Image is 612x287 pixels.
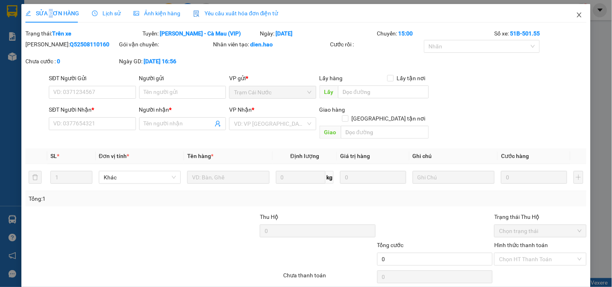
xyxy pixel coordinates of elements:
span: Giá trị hàng [340,153,370,159]
div: Gói vận chuyển: [119,40,211,49]
div: VP gửi [229,74,316,83]
button: delete [29,171,42,184]
label: Hình thức thanh toán [494,242,548,248]
div: Tuyến: [142,29,259,38]
div: Tổng: 1 [29,194,237,203]
span: Chọn trạng thái [499,225,581,237]
b: [DATE] [276,30,292,37]
b: Q52508110160 [70,41,109,48]
div: Trạng thái Thu Hộ [494,212,586,221]
button: Close [568,4,591,27]
span: VP Nhận [229,106,252,113]
span: user-add [215,121,221,127]
span: kg [326,171,334,184]
b: 0 [57,58,60,64]
input: Ghi Chú [413,171,495,184]
span: Tổng cước [377,242,404,248]
button: plus [574,171,583,184]
div: Số xe: [493,29,587,38]
span: Lấy [320,85,338,98]
input: 0 [501,171,567,184]
div: Cước rồi : [330,40,422,49]
input: Dọc đường [341,126,429,139]
input: 0 [340,171,406,184]
span: Lịch sử [92,10,121,17]
div: Chưa thanh toán [282,271,376,285]
span: Cước hàng [501,153,529,159]
b: [DATE] 16:56 [144,58,177,64]
div: SĐT Người Gửi [49,74,136,83]
div: Ngày: [259,29,376,38]
div: Người nhận [139,105,226,114]
div: SĐT Người Nhận [49,105,136,114]
div: Người gửi [139,74,226,83]
span: Trạm Cái Nước [234,86,311,98]
span: SỬA ĐƠN HÀNG [25,10,79,17]
div: [PERSON_NAME]: [25,40,117,49]
span: Khác [104,171,176,183]
span: Lấy hàng [320,75,343,81]
div: Ngày GD: [119,57,211,66]
b: Trên xe [52,30,71,37]
span: [GEOGRAPHIC_DATA] tận nơi [349,114,429,123]
th: Ghi chú [409,148,498,164]
span: Giao hàng [320,106,345,113]
b: [PERSON_NAME] - Cà Mau (VIP) [160,30,241,37]
b: 51B-501.55 [510,30,540,37]
input: Dọc đường [338,85,429,98]
span: Yêu cầu xuất hóa đơn điện tử [193,10,278,17]
span: close [576,12,583,18]
b: dien.hao [250,41,273,48]
span: Thu Hộ [260,214,278,220]
div: Nhân viên tạo: [213,40,329,49]
span: picture [134,10,139,16]
span: SL [50,153,57,159]
span: Định lượng [290,153,319,159]
span: Tên hàng [187,153,213,159]
span: Giao [320,126,341,139]
img: icon [193,10,200,17]
b: 15:00 [399,30,413,37]
input: VD: Bàn, Ghế [187,171,269,184]
div: Chuyến: [376,29,494,38]
span: clock-circle [92,10,98,16]
div: Trạng thái: [25,29,142,38]
span: Lấy tận nơi [394,74,429,83]
span: Ảnh kiện hàng [134,10,180,17]
span: Đơn vị tính [99,153,129,159]
span: edit [25,10,31,16]
div: Chưa cước : [25,57,117,66]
